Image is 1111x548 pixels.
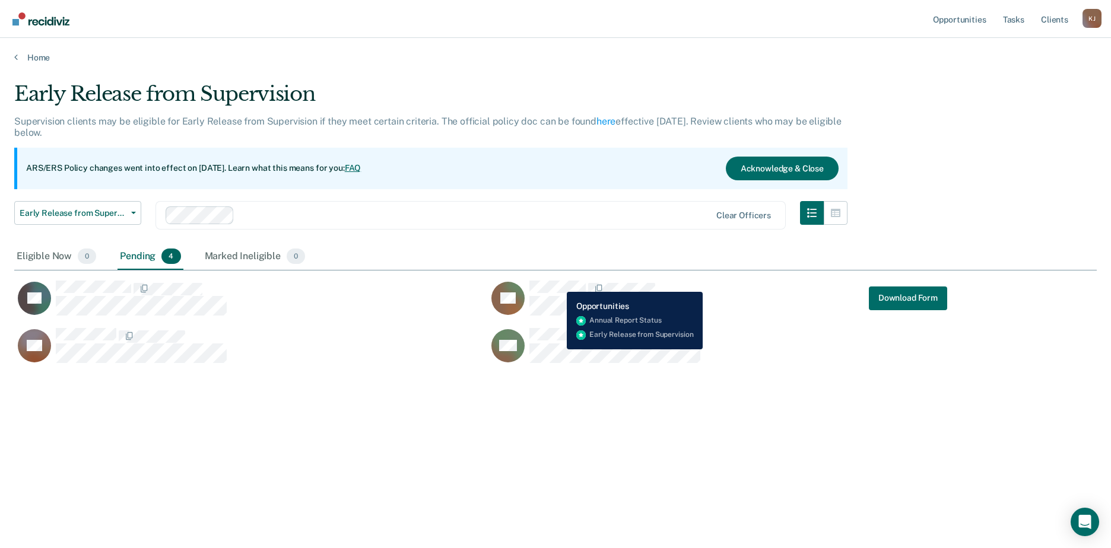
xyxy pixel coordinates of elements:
div: Pending4 [118,244,183,270]
div: CaseloadOpportunityCell-03988183 [488,280,961,327]
a: Navigate to form link [869,286,947,310]
span: 4 [161,248,180,264]
button: Acknowledge & Close [726,157,839,180]
img: Recidiviz [12,12,69,26]
div: CaseloadOpportunityCell-02694527 [488,327,961,375]
span: 0 [287,248,305,264]
div: CaseloadOpportunityCell-04165753 [14,327,488,375]
button: Profile dropdown button [1083,9,1102,28]
div: Eligible Now0 [14,244,99,270]
button: Download Form [869,286,947,310]
div: CaseloadOpportunityCell-02854882 [14,280,488,327]
p: ARS/ERS Policy changes went into effect on [DATE]. Learn what this means for you: [26,163,361,174]
span: 0 [78,248,96,264]
p: Supervision clients may be eligible for Early Release from Supervision if they meet certain crite... [14,116,842,138]
div: Early Release from Supervision [14,82,847,116]
div: Clear officers [716,211,771,221]
button: Early Release from Supervision [14,201,141,225]
div: Marked Ineligible0 [202,244,308,270]
a: here [596,116,615,127]
div: K J [1083,9,1102,28]
div: Open Intercom Messenger [1071,508,1099,536]
a: FAQ [345,163,361,173]
a: Home [14,52,1097,63]
span: Early Release from Supervision [20,208,126,218]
